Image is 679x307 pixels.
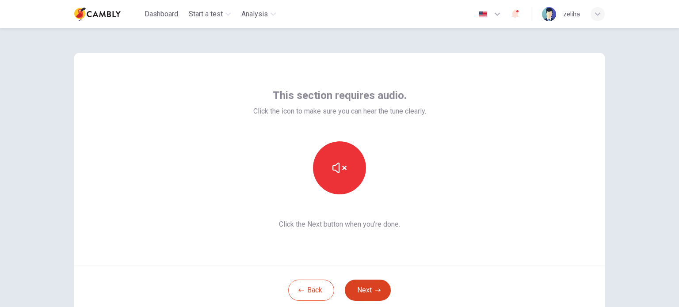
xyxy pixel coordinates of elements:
span: Start a test [189,9,223,19]
button: Analysis [238,6,279,22]
span: Dashboard [145,9,178,19]
button: Start a test [185,6,234,22]
div: zeliha [563,9,580,19]
img: Profile picture [542,7,556,21]
img: Cambly logo [74,5,121,23]
button: Back [288,280,334,301]
img: en [477,11,488,18]
span: Analysis [241,9,268,19]
span: Click the icon to make sure you can hear the tune clearly. [253,106,426,117]
button: Next [345,280,391,301]
a: Cambly logo [74,5,141,23]
span: This section requires audio. [273,88,407,102]
span: Click the Next button when you’re done. [253,219,426,230]
button: Dashboard [141,6,182,22]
